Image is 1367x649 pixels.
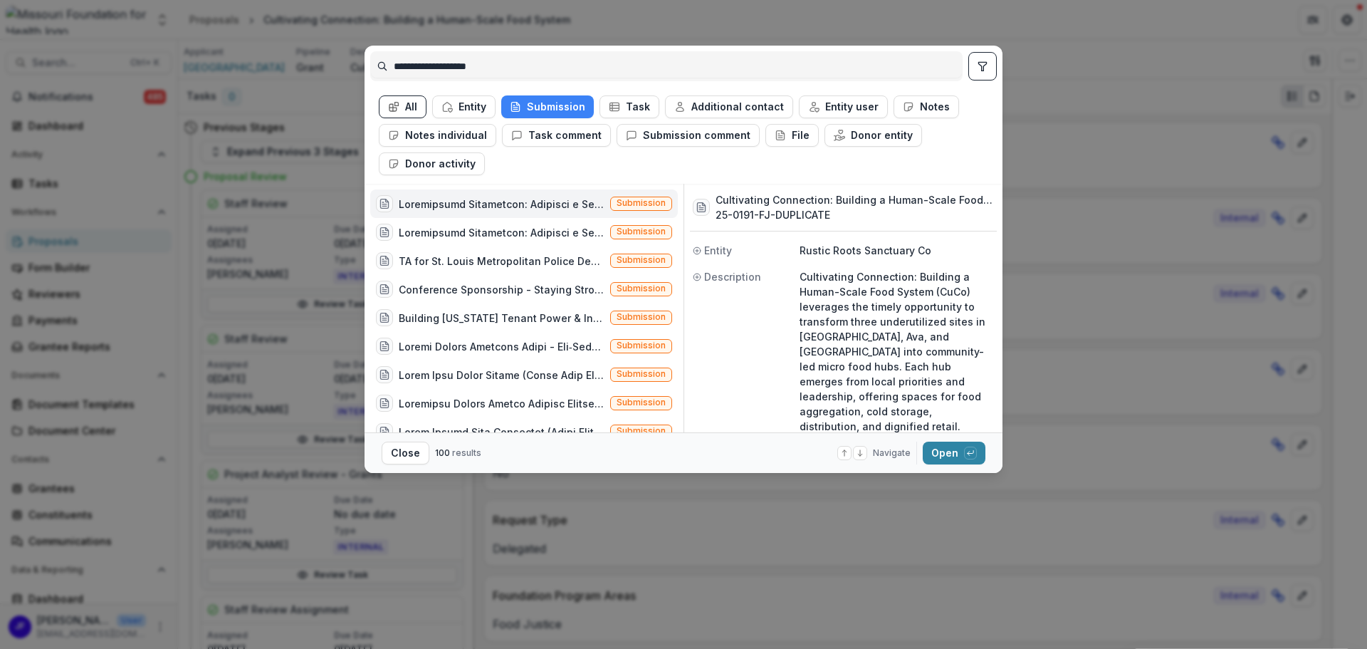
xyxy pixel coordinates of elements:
div: TA for St. Louis Metropolitan Police Department [PERSON_NAME] to work with the St. Louis Metropol... [399,254,604,269]
span: Submission [617,198,666,208]
span: Description [704,269,761,284]
div: Loremi Dolors Ametcons Adipi - Eli‑Sedd + Eiusmo‑Tem Incidid (Ut labo etdolorem a enimad-minim ve... [399,339,604,354]
button: Notes individual [379,124,496,147]
span: results [452,447,481,458]
span: 100 [435,447,450,458]
div: Lorem Ipsumd Sita Consectet (Adipi Elitse Doei Temporinc Utlabor Etdolore Mag Aliqu Enimad Mini V... [399,425,604,440]
span: Submission [617,369,666,379]
span: Submission [617,426,666,436]
button: Task [599,95,659,118]
div: Conference Sponsorship - Staying Strong for America's Families Sponsorship - J[DATE]2[DATE] (Conf... [399,282,604,297]
span: Submission [617,398,666,407]
button: Donor entity [824,124,922,147]
span: Navigate [873,447,911,460]
div: Loremipsumd Sitametcon: Adipisci e Seddo-Eiusm Temp Incidi (Utlaboreetd Magnaaliqu: Enimadmi v Qu... [399,197,604,212]
span: Submission [617,312,666,322]
h3: 25-0191-FJ-DUPLICATE [716,207,994,222]
button: Entity user [799,95,888,118]
div: Loremipsumd Sitametcon: Adipisci e Seddo-Eiusm Temp Incidi (Utlaboreetd Magnaaliqu: Enimadmi v Qu... [399,225,604,240]
span: Entity [704,243,732,258]
button: Notes [894,95,959,118]
button: Additional contact [665,95,793,118]
button: Submission comment [617,124,760,147]
span: Submission [617,341,666,351]
button: Open [923,442,985,464]
button: Task comment [502,124,611,147]
button: All [379,95,426,118]
button: Entity [432,95,496,118]
button: Submission [501,95,594,118]
div: Building [US_STATE] Tenant Power & Infrastructure (Empower [US_STATE] is seeking to build on the ... [399,311,604,326]
h3: Cultivating Connection: Building a Human-Scale Food System [716,192,994,207]
span: Submission [617,227,666,237]
span: Submission [617,255,666,265]
button: Close [382,442,429,464]
p: Rustic Roots Sanctuary Co [800,243,994,258]
button: toggle filters [968,52,997,81]
button: File [765,124,819,147]
span: Submission [617,284,666,294]
div: Lorem Ipsu Dolor Sitame (Conse Adip Elits Doeius Temporin: Utlab Etdo M-9 Aliquae ad m veniam qui... [399,368,604,383]
button: Donor activity [379,152,485,175]
div: Loremipsu Dolors Ametco Adipisc Elitse Doeiu tem Incididu (Ut lab Etdolo Magnaaliqu Enimadmi Veni... [399,396,604,411]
